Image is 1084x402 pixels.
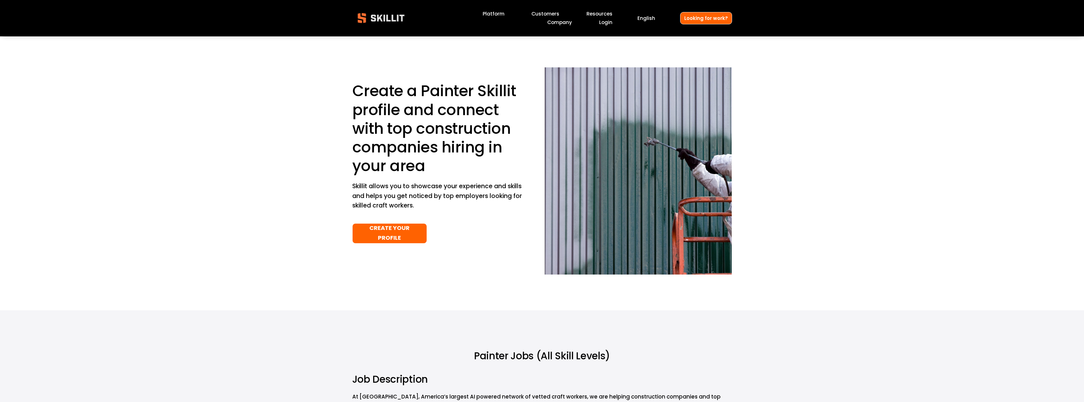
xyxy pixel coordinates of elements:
a: Looking for work? [680,12,732,24]
span: Resources [586,10,612,17]
h2: Painter Jobs (All Skill Levels) [352,349,732,362]
a: Customers [531,10,559,18]
a: Platform [483,10,504,18]
img: Skillit [352,9,410,28]
p: Skillit allows you to showcase your experience and skills and helps you get noticed by top employ... [352,182,523,211]
a: Company [547,18,572,27]
span: English [637,15,655,22]
h1: Create a Painter Skillit profile and connect with top construction companies hiring in your area [352,82,523,175]
div: language picker [637,14,655,22]
a: folder dropdown [586,10,612,18]
h2: Job Description [352,373,509,386]
a: Login [599,18,612,27]
a: CREATE YOUR PROFILE [352,223,427,244]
